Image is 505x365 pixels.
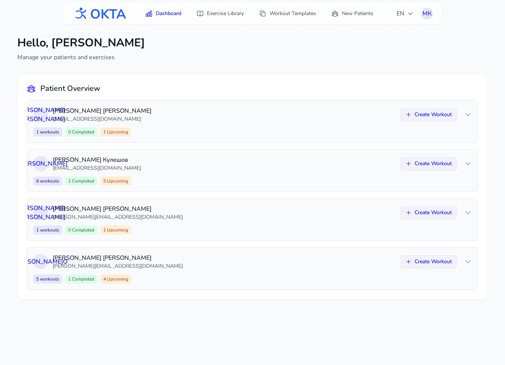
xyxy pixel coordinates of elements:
h1: Hello, [PERSON_NAME] [17,36,145,50]
span: Completed [71,129,94,135]
span: Completed [71,178,94,184]
span: EN [396,9,413,18]
img: OKTA logo [72,4,127,23]
button: EN [392,6,418,21]
span: 1 [33,127,62,136]
span: [PERSON_NAME] [PERSON_NAME] [17,204,65,222]
span: 1 [65,176,97,186]
a: Workout Templates [254,7,321,20]
a: Dashboard [141,7,186,20]
span: 5 [33,275,62,284]
p: [PERSON_NAME] [PERSON_NAME] [53,106,396,115]
button: Create Workout [401,157,457,170]
p: [PERSON_NAME][EMAIL_ADDRESS][DOMAIN_NAME] [53,213,396,221]
span: 6 [33,176,62,186]
span: [PERSON_NAME] [PERSON_NAME] [17,106,65,124]
span: 0 [65,127,97,136]
span: Upcoming [106,227,128,233]
span: 1 [100,225,131,235]
a: Exercise Library [192,7,248,20]
span: Д [PERSON_NAME] [14,159,67,168]
button: МК [421,8,433,20]
p: [PERSON_NAME] Кулешов [53,155,396,164]
span: workouts [39,227,59,233]
span: workouts [39,178,59,184]
span: Completed [71,227,94,233]
span: 1 [65,275,97,284]
button: Create Workout [401,255,457,268]
p: Manage your patients and exercises [17,53,145,62]
h2: Patient Overview [40,83,100,94]
span: Completed [71,276,94,282]
button: Create Workout [401,108,457,121]
span: 0 [65,225,97,235]
span: Upcoming [106,178,128,184]
p: [EMAIL_ADDRESS][DOMAIN_NAME] [53,164,396,172]
a: New Patients [327,7,378,20]
span: 1 [33,225,62,235]
p: [PERSON_NAME] [PERSON_NAME] [53,204,396,213]
span: workouts [39,276,59,282]
p: [EMAIL_ADDRESS][DOMAIN_NAME] [53,115,396,123]
span: [PERSON_NAME] О [14,257,67,266]
span: 1 [100,127,131,136]
span: workouts [39,129,59,135]
span: Upcoming [106,129,128,135]
span: 4 [100,275,131,284]
p: [PERSON_NAME] [PERSON_NAME] [53,253,396,262]
span: 5 [100,176,131,186]
button: Create Workout [401,206,457,219]
span: Upcoming [106,276,128,282]
p: [PERSON_NAME][EMAIL_ADDRESS][DOMAIN_NAME] [53,262,396,270]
